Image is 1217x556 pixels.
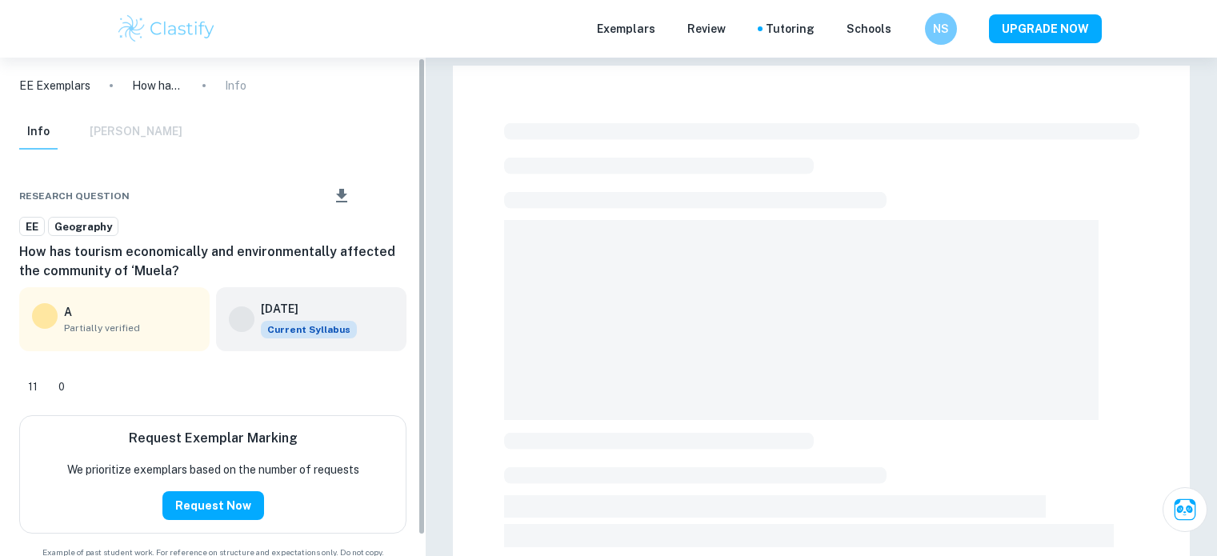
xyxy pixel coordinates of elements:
[847,20,891,38] a: Schools
[261,300,344,318] h6: [DATE]
[261,321,357,338] div: This exemplar is based on the current syllabus. Feel free to refer to it for inspiration/ideas wh...
[19,189,130,203] span: Research question
[64,303,72,321] p: A
[1163,487,1207,532] button: Ask Clai
[19,242,406,281] h6: How has tourism economically and environmentally affected the community of ‘Muela?
[308,175,374,217] div: Download
[20,219,44,235] span: EE
[19,379,46,395] span: 11
[394,186,406,206] div: Report issue
[116,13,218,45] img: Clastify logo
[19,374,46,399] div: Like
[766,20,815,38] a: Tutoring
[19,114,58,150] button: Info
[50,379,74,395] span: 0
[261,321,357,338] span: Current Syllabus
[225,77,246,94] p: Info
[989,14,1102,43] button: UPGRADE NOW
[925,13,957,45] button: NS
[931,20,950,38] h6: NS
[132,77,183,94] p: How has tourism economically and environmentally affected the community of ‘Muela?
[67,461,359,478] p: We prioritize exemplars based on the number of requests
[597,20,655,38] p: Exemplars
[162,491,264,520] button: Request Now
[904,25,912,33] button: Help and Feedback
[129,429,298,448] h6: Request Exemplar Marking
[19,217,45,237] a: EE
[378,186,390,206] div: Unbookmark
[292,186,305,206] div: Share
[64,321,197,335] span: Partially verified
[19,77,90,94] a: EE Exemplars
[687,20,726,38] p: Review
[49,219,118,235] span: Geography
[50,374,74,399] div: Dislike
[48,217,118,237] a: Geography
